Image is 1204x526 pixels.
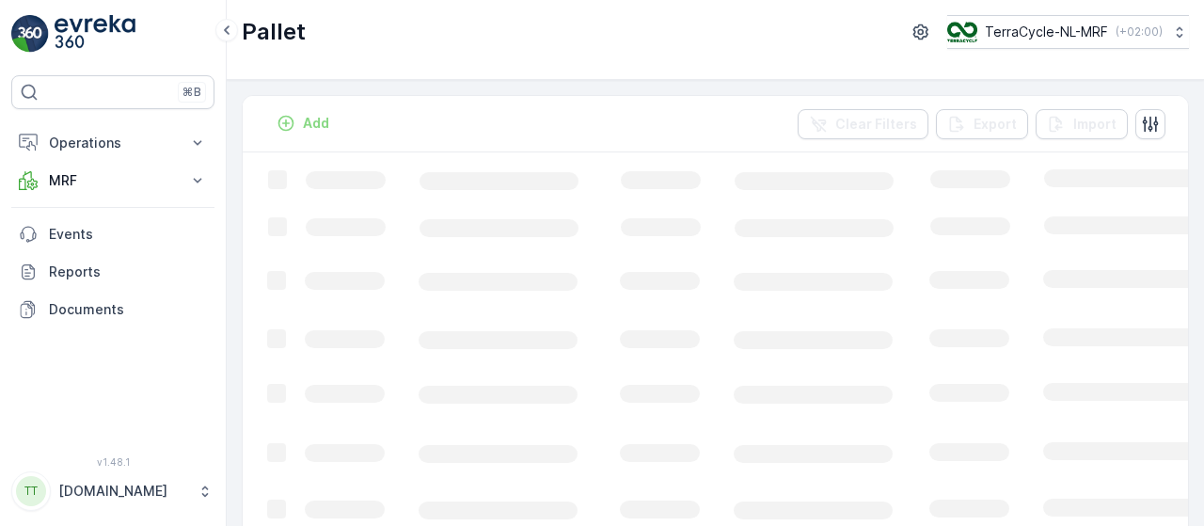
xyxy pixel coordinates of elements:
[182,85,201,100] p: ⌘B
[269,112,337,135] button: Add
[11,15,49,53] img: logo
[936,109,1028,139] button: Export
[11,253,214,291] a: Reports
[11,456,214,468] span: v 1.48.1
[1073,115,1117,134] p: Import
[11,471,214,511] button: TT[DOMAIN_NAME]
[798,109,928,139] button: Clear Filters
[242,17,306,47] p: Pallet
[49,134,177,152] p: Operations
[1116,24,1163,40] p: ( +02:00 )
[49,171,177,190] p: MRF
[985,23,1108,41] p: TerraCycle-NL-MRF
[11,124,214,162] button: Operations
[11,291,214,328] a: Documents
[835,115,917,134] p: Clear Filters
[16,476,46,506] div: TT
[303,114,329,133] p: Add
[11,215,214,253] a: Events
[49,225,207,244] p: Events
[55,15,135,53] img: logo_light-DOdMpM7g.png
[1036,109,1128,139] button: Import
[947,15,1189,49] button: TerraCycle-NL-MRF(+02:00)
[974,115,1017,134] p: Export
[49,300,207,319] p: Documents
[49,263,207,281] p: Reports
[58,482,188,501] p: [DOMAIN_NAME]
[947,22,977,42] img: TC_v739CUj.png
[11,162,214,199] button: MRF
